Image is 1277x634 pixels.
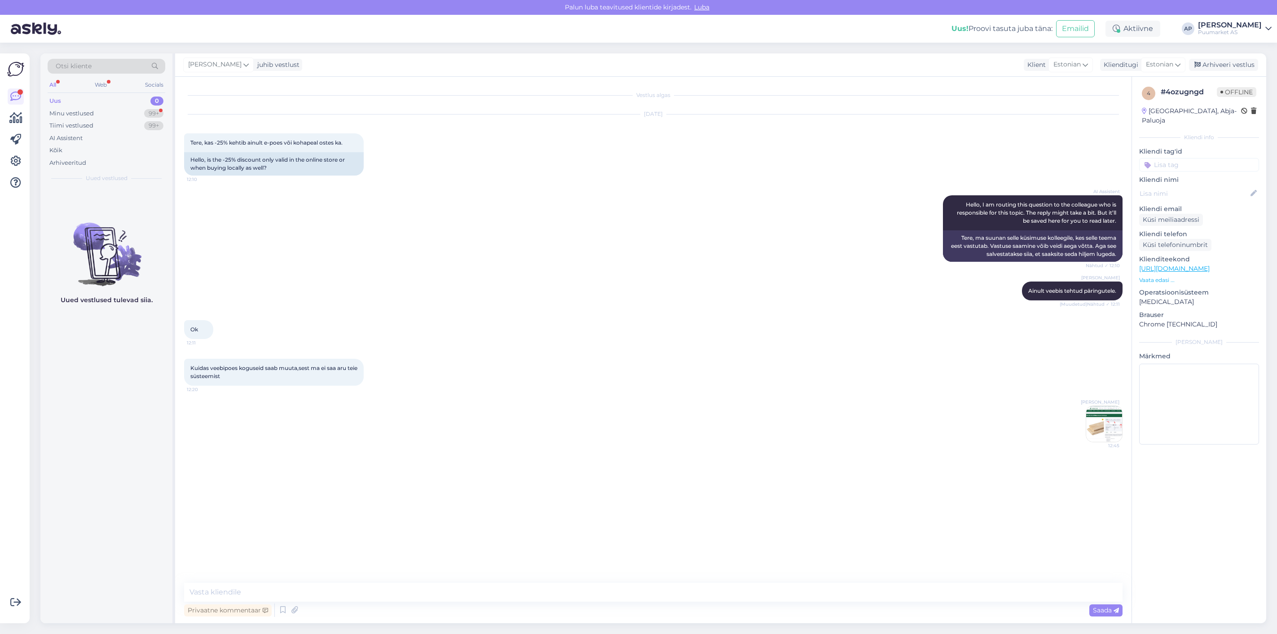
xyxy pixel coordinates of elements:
[190,365,359,379] span: Kuidas veebipoes koguseid saab muuta,sest ma ei saa aru teie süsteemist
[49,134,83,143] div: AI Assistent
[951,24,969,33] b: Uus!
[190,326,198,333] span: Ok
[1086,406,1122,442] img: Attachment
[1139,276,1259,284] p: Vaata edasi ...
[184,604,272,616] div: Privaatne kommentaar
[1081,274,1120,281] span: [PERSON_NAME]
[86,174,128,182] span: Uued vestlused
[49,121,93,130] div: Tiimi vestlused
[93,79,109,91] div: Web
[48,79,58,91] div: All
[187,176,220,183] span: 12:10
[1139,133,1259,141] div: Kliendi info
[1100,60,1138,70] div: Klienditugi
[1139,320,1259,329] p: Chrome [TECHNICAL_ID]
[957,201,1118,224] span: Hello, I am routing this question to the colleague who is responsible for this topic. The reply m...
[184,152,364,176] div: Hello, is the -25% discount only valid in the online store or when buying locally as well?
[1139,147,1259,156] p: Kliendi tag'id
[187,386,220,393] span: 12:20
[1139,158,1259,172] input: Lisa tag
[1139,229,1259,239] p: Kliendi telefon
[1139,204,1259,214] p: Kliendi email
[1147,90,1150,97] span: 4
[1139,239,1211,251] div: Küsi telefoninumbrit
[7,61,24,78] img: Askly Logo
[184,91,1123,99] div: Vestlus algas
[1139,288,1259,297] p: Operatsioonisüsteem
[1142,106,1241,125] div: [GEOGRAPHIC_DATA], Abja-Paluoja
[1139,338,1259,346] div: [PERSON_NAME]
[1139,175,1259,185] p: Kliendi nimi
[1139,310,1259,320] p: Brauser
[1024,60,1046,70] div: Klient
[1053,60,1081,70] span: Estonian
[1198,29,1262,36] div: Puumarket AS
[1139,264,1210,273] a: [URL][DOMAIN_NAME]
[49,109,94,118] div: Minu vestlused
[49,97,61,106] div: Uus
[150,97,163,106] div: 0
[1140,189,1249,198] input: Lisa nimi
[1146,60,1173,70] span: Estonian
[951,23,1052,34] div: Proovi tasuta juba täna:
[1081,399,1119,405] span: [PERSON_NAME]
[40,207,172,287] img: No chats
[1060,301,1120,308] span: (Muudetud) Nähtud ✓ 12:11
[1093,606,1119,614] span: Saada
[1105,21,1160,37] div: Aktiivne
[1086,262,1120,269] span: Nähtud ✓ 12:10
[1161,87,1217,97] div: # 4ozugngd
[188,60,242,70] span: [PERSON_NAME]
[190,139,343,146] span: Tere, kas -25% kehtib ainult e-poes või kohapeal ostes ka.
[1028,287,1116,294] span: Ainult veebis tehtud päringutele.
[143,79,165,91] div: Socials
[1139,214,1203,226] div: Küsi meiliaadressi
[56,62,92,71] span: Otsi kliente
[1198,22,1262,29] div: [PERSON_NAME]
[184,110,1123,118] div: [DATE]
[1198,22,1272,36] a: [PERSON_NAME]Puumarket AS
[1139,255,1259,264] p: Klienditeekond
[1182,22,1194,35] div: AP
[1086,188,1120,195] span: AI Assistent
[144,121,163,130] div: 99+
[1086,442,1119,449] span: 12:45
[61,295,153,305] p: Uued vestlused tulevad siia.
[1139,297,1259,307] p: [MEDICAL_DATA]
[49,146,62,155] div: Kõik
[943,230,1123,262] div: Tere, ma suunan selle küsimuse kolleegile, kes selle teema eest vastutab. Vastuse saamine võib ve...
[144,109,163,118] div: 99+
[1139,352,1259,361] p: Märkmed
[187,339,220,346] span: 12:11
[1217,87,1256,97] span: Offline
[254,60,299,70] div: juhib vestlust
[1056,20,1095,37] button: Emailid
[1189,59,1258,71] div: Arhiveeri vestlus
[49,158,86,167] div: Arhiveeritud
[691,3,712,11] span: Luba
